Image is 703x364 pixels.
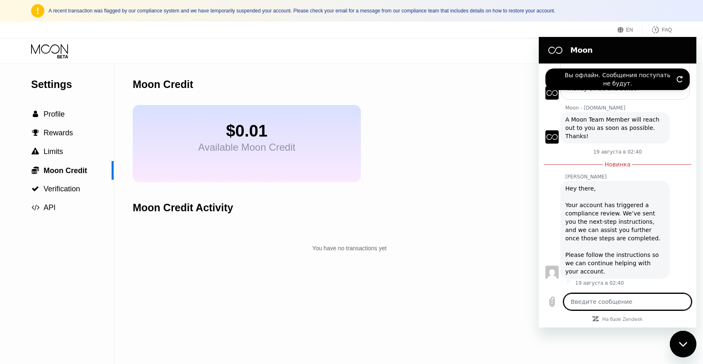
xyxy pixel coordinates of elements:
span: API [44,203,56,212]
span: Limits [44,147,63,156]
div: Moon Credit Activity [133,202,233,214]
span: Profile [44,110,65,118]
div: $0.01 [198,122,295,140]
span: Rewards [44,129,73,137]
div:  [31,110,39,118]
div: FAQ [643,26,672,34]
span:  [33,110,38,118]
div:  [31,185,39,193]
span:  [32,148,39,155]
div: FAQ [662,27,672,33]
span: Verification [44,185,80,193]
div: Moon Credit [133,78,193,90]
span:  [32,204,39,211]
div: You have no transactions yet [133,241,566,256]
div:  [31,204,39,211]
iframe: Кнопка, открывающая окно обмена сообщениями; идет разговор [670,331,696,357]
iframe: Окно обмена сообщениями [539,37,696,327]
div: EN [618,26,643,34]
div: Available Moon Credit [198,142,295,153]
div:  [31,166,39,174]
div:  [31,148,39,155]
span: Moon Credit [44,166,87,175]
span:  [32,129,39,137]
div: A recent transaction was flagged by our compliance system and we have temporarily suspended your ... [49,8,672,14]
span:  [32,185,39,193]
div:  [31,129,39,137]
span:  [32,166,39,174]
div: Settings [31,78,114,90]
div: EN [626,27,633,33]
